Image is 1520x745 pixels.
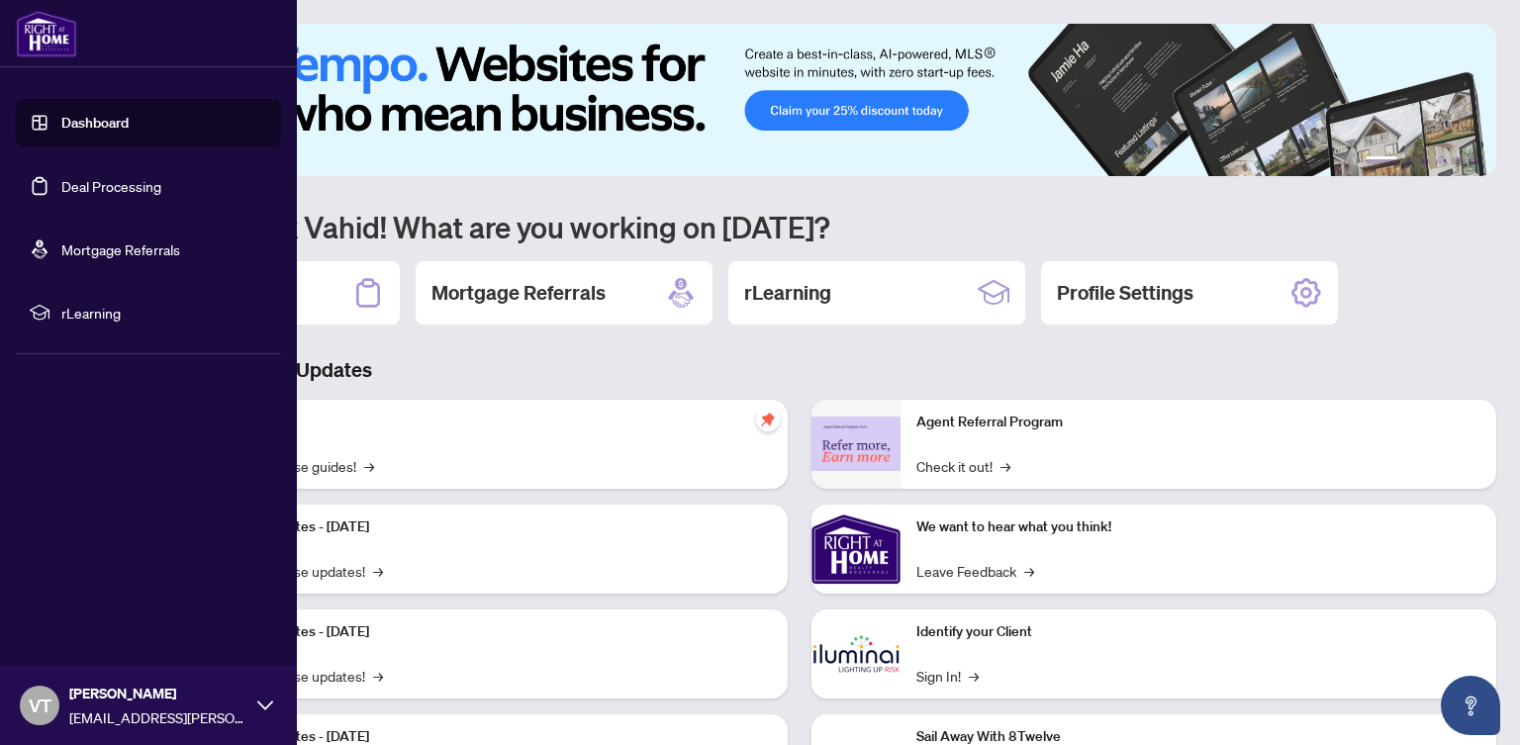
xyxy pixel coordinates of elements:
[1453,156,1461,164] button: 5
[61,302,267,324] span: rLearning
[61,114,129,132] a: Dashboard
[1024,560,1034,582] span: →
[916,412,1480,433] p: Agent Referral Program
[208,621,772,643] p: Platform Updates - [DATE]
[1437,156,1445,164] button: 4
[373,560,383,582] span: →
[969,665,979,687] span: →
[1366,156,1397,164] button: 1
[1405,156,1413,164] button: 2
[69,706,247,728] span: [EMAIL_ADDRESS][PERSON_NAME][DOMAIN_NAME]
[103,356,1496,384] h3: Brokerage & Industry Updates
[431,279,606,307] h2: Mortgage Referrals
[69,683,247,704] span: [PERSON_NAME]
[61,177,161,195] a: Deal Processing
[916,516,1480,538] p: We want to hear what you think!
[373,665,383,687] span: →
[916,665,979,687] a: Sign In!→
[916,560,1034,582] a: Leave Feedback→
[61,240,180,258] a: Mortgage Referrals
[208,516,772,538] p: Platform Updates - [DATE]
[1000,455,1010,477] span: →
[1441,676,1500,735] button: Open asap
[811,417,901,471] img: Agent Referral Program
[811,505,901,594] img: We want to hear what you think!
[1469,156,1476,164] button: 6
[364,455,374,477] span: →
[103,24,1496,176] img: Slide 0
[1057,279,1193,307] h2: Profile Settings
[208,412,772,433] p: Self-Help
[103,208,1496,245] h1: Welcome back Vahid! What are you working on [DATE]?
[916,621,1480,643] p: Identify your Client
[1421,156,1429,164] button: 3
[16,10,77,57] img: logo
[744,279,831,307] h2: rLearning
[756,408,780,431] span: pushpin
[29,692,51,719] span: VT
[811,609,901,698] img: Identify your Client
[916,455,1010,477] a: Check it out!→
